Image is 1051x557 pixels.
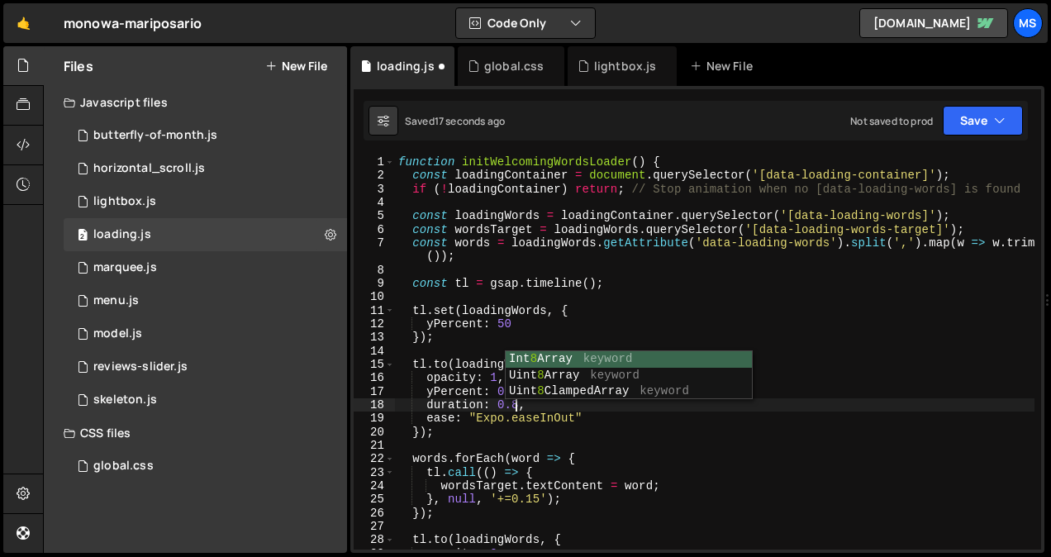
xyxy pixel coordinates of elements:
div: 3 [354,183,395,196]
div: model.js [93,326,142,341]
div: reviews-slider.js [93,359,188,374]
a: ms [1013,8,1043,38]
div: loading.js [93,227,151,242]
div: 17 [354,385,395,398]
div: 16967/46887.css [64,450,347,483]
div: 10 [354,290,395,303]
div: 18 [354,398,395,412]
div: 14 [354,345,395,358]
div: 1 [354,155,395,169]
div: 16967/46876.js [64,218,347,251]
div: 16967/46878.js [64,383,347,417]
div: horizontal_scroll.js [93,161,205,176]
div: Saved [405,114,505,128]
div: 6 [354,223,395,236]
div: menu.js [93,293,139,308]
div: 28 [354,533,395,546]
div: butterfly-of-month.js [93,128,217,143]
div: 19 [354,412,395,425]
div: loading.js [377,58,435,74]
button: Save [943,106,1023,136]
div: CSS files [44,417,347,450]
div: 16967/46905.js [64,317,347,350]
div: lightbox.js [93,194,156,209]
div: 2 [354,169,395,182]
div: 26 [354,507,395,520]
div: 9 [354,277,395,290]
div: Javascript files [44,86,347,119]
div: 20 [354,426,395,439]
div: 11 [354,304,395,317]
div: lightbox.js [64,185,347,218]
span: 2 [78,230,88,243]
div: 16 [354,371,395,384]
div: 4 [354,196,395,209]
div: 27 [354,520,395,533]
div: 16967/46535.js [64,152,347,185]
button: Code Only [456,8,595,38]
div: New File [690,58,759,74]
div: 17 seconds ago [435,114,505,128]
div: 13 [354,331,395,344]
div: 16967/46534.js [64,251,347,284]
a: [DOMAIN_NAME] [859,8,1008,38]
h2: Files [64,57,93,75]
button: New File [265,60,327,73]
div: 21 [354,439,395,452]
div: 25 [354,493,395,506]
div: skeleton.js [93,393,157,407]
div: monowa-mariposario [64,13,202,33]
div: 16967/46875.js [64,119,347,152]
div: 24 [354,479,395,493]
div: 23 [354,466,395,479]
div: 8 [354,264,395,277]
div: global.css [93,459,154,474]
div: marquee.js [93,260,157,275]
div: 16967/46877.js [64,284,347,317]
div: 7 [354,236,395,264]
div: 16967/46536.js [64,350,347,383]
div: 5 [354,209,395,222]
a: 🤙 [3,3,44,43]
div: 12 [354,317,395,331]
div: Not saved to prod [850,114,933,128]
div: global.css [484,58,545,74]
div: lightbox.js [594,58,657,74]
div: 22 [354,452,395,465]
div: 15 [354,358,395,371]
